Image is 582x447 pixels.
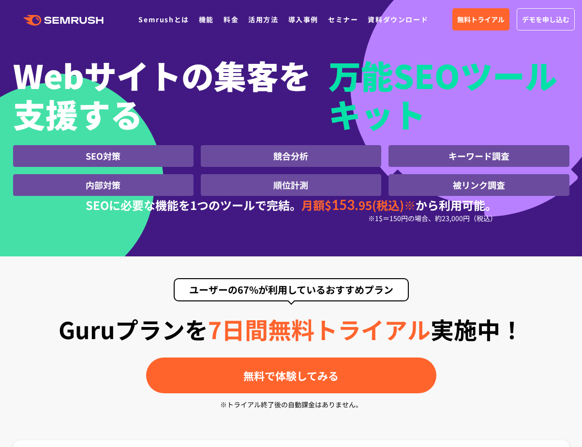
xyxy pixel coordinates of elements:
a: 導入事例 [288,15,318,24]
span: 被リンク調査 [453,179,505,191]
span: 無料トライアル [457,14,505,25]
a: デモを申し込む [517,8,575,30]
span: 月額$ .95(税込)※ [301,196,416,213]
div: ※1$＝150円の場合、約23,000円（税込） [86,214,497,223]
a: Semrushとは [138,15,189,24]
span: 順位計測 [273,179,308,191]
a: 資料ダウンロード [368,15,428,24]
div: 実施中！ [37,316,545,342]
div: SEOに必要な機能を1つのツールで完結。 から利用可能。 [86,196,497,223]
a: 活用方法 [248,15,278,24]
span: デモを申し込む [522,14,569,25]
a: セミナー [328,15,358,24]
span: 競合分析 [273,149,308,162]
a: 機能 [199,15,214,24]
span: 万能SEO ツールキット [328,56,569,133]
span: SEO対策 [86,149,120,162]
a: 無料トライアル [452,8,509,30]
span: 無料で体験してみる [243,368,339,383]
span: キーワード調査 [448,149,509,162]
span: 内部対策 [86,179,120,191]
a: 無料で体験してみる [146,358,436,393]
div: ※トライアル終了後の自動課金はありません。 [37,400,545,409]
span: 153 [331,196,355,213]
a: 料金 [224,15,239,24]
span: 7日間 [208,312,268,346]
h1: Webサイトの 集客を支援する [13,56,569,145]
div: ユーザーの67%が利用しているおすすめプラン [174,278,409,301]
span: Guruプランを [59,312,268,346]
span: 無料トライアル [268,312,431,346]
